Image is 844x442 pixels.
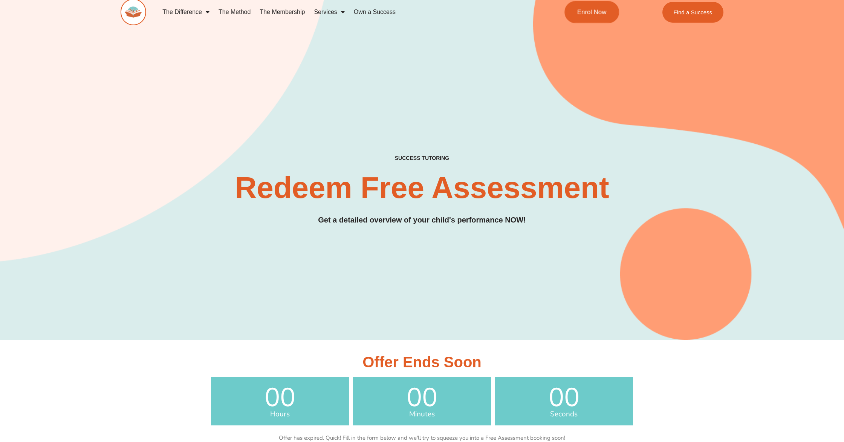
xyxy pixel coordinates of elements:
span: 00 [353,385,491,411]
span: Find a Success [673,9,712,15]
a: The Method [214,3,255,21]
span: 00 [495,385,633,411]
a: Own a Success [349,3,400,21]
a: Enrol Now [564,1,619,23]
span: Enrol Now [577,9,606,15]
iframe: Chat Widget [715,357,844,442]
a: Find a Success [662,2,723,23]
h4: SUCCESS TUTORING​ [333,155,511,161]
a: The Difference [158,3,214,21]
span: Hours [211,411,349,418]
span: Seconds [495,411,633,418]
h3: Get a detailed overview of your child's performance NOW! [121,214,723,226]
nav: Menu [158,3,532,21]
span: 00 [211,385,349,411]
h3: Offer Ends Soon [211,355,633,370]
span: Minutes [353,411,491,418]
a: Services [309,3,349,21]
a: The Membership [255,3,309,21]
h2: Redeem Free Assessment [121,173,723,203]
